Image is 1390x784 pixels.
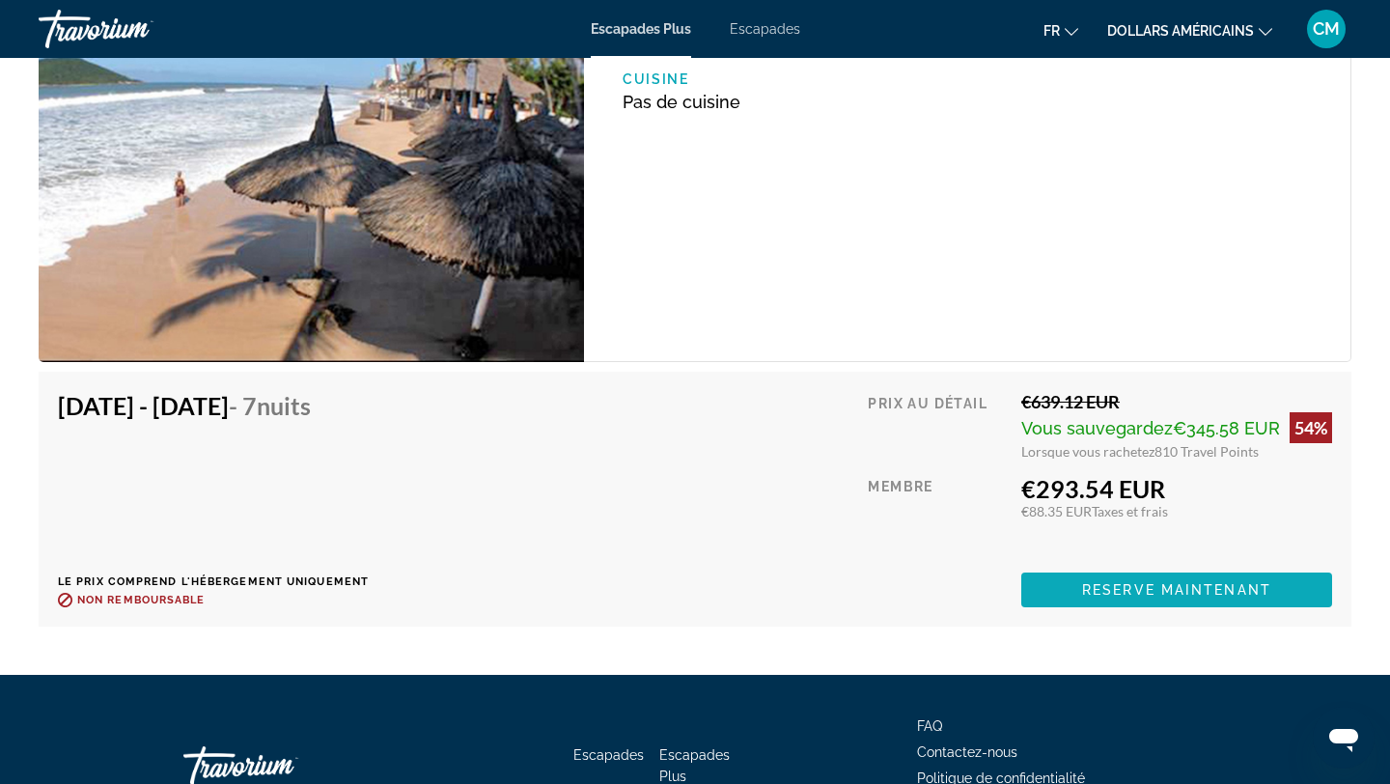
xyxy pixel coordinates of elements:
[659,747,730,784] a: Escapades Plus
[229,391,311,420] span: - 7
[868,474,1007,558] div: Membre
[1173,418,1280,438] span: €345.58 EUR
[1021,573,1332,607] button: Reserve maintenant
[591,21,691,37] a: Escapades Plus
[573,747,644,763] a: Escapades
[1021,474,1332,503] div: €293.54 EUR
[1092,503,1168,519] span: Taxes et frais
[1021,391,1332,412] div: €639.12 EUR
[917,718,942,734] a: FAQ
[1154,443,1259,460] span: 810 Travel Points
[257,391,311,420] span: nuits
[1313,707,1375,769] iframe: Bouton de lancement de la fenêtre de messagerie
[58,575,369,588] p: Le prix comprend l'hébergement uniquement
[39,4,232,54] a: Travorium
[1021,503,1332,519] div: €88.35 EUR
[1290,412,1332,443] div: 54%
[1082,582,1271,598] span: Reserve maintenant
[77,594,206,606] span: Non remboursable
[1107,23,1254,39] font: dollars américains
[623,71,967,87] p: Cuisine
[1313,18,1340,39] font: CM
[623,92,740,112] span: Pas de cuisine
[1021,443,1154,460] span: Lorsque vous rachetez
[868,391,1007,460] div: Prix au détail
[1107,16,1272,44] button: Changer de devise
[58,391,354,420] h4: [DATE] - [DATE]
[730,21,800,37] a: Escapades
[1021,418,1173,438] span: Vous sauvegardez
[1301,9,1351,49] button: Menu utilisateur
[1043,23,1060,39] font: fr
[1043,16,1078,44] button: Changer de langue
[917,744,1017,760] a: Contactez-nous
